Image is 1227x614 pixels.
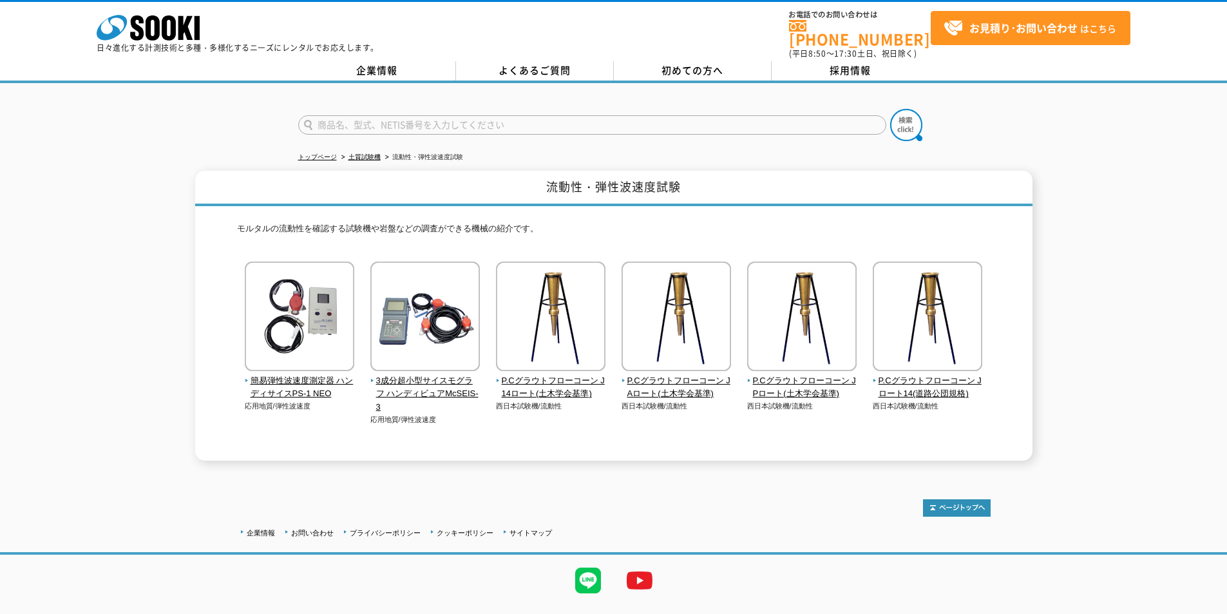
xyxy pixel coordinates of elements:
[747,262,857,374] img: P.Cグラウトフローコーン JPロート(土木学会基準)
[661,63,723,77] span: 初めての方へ
[834,48,857,59] span: 17:30
[291,529,334,537] a: お問い合わせ
[97,44,379,52] p: 日々進化する計測技術と多種・多様化するニーズにレンタルでお応えします。
[348,153,381,160] a: 土質試験機
[496,401,606,412] p: 西日本試験機/流動性
[873,262,982,374] img: P.Cグラウトフローコーン Jロート14(道路公団規格)
[245,374,355,401] span: 簡易弾性波速度測定器 ハンディサイスPS-1 NEO
[496,262,605,374] img: P.Cグラウトフローコーン J14ロート(土木学会基準)
[245,262,354,374] img: 簡易弾性波速度測定器 ハンディサイスPS-1 NEO
[622,401,732,412] p: 西日本試験機/流動性
[245,362,355,401] a: 簡易弾性波速度測定器 ハンディサイスPS-1 NEO
[873,362,983,401] a: P.Cグラウトフローコーン Jロート14(道路公団規格)
[789,20,931,46] a: [PHONE_NUMBER]
[614,61,772,81] a: 初めての方へ
[298,61,456,81] a: 企業情報
[923,499,991,517] img: トップページへ
[890,109,922,141] img: btn_search.png
[370,414,480,425] p: 応用地質/弾性波速度
[562,555,614,606] img: LINE
[614,555,665,606] img: YouTube
[789,11,931,19] span: お電話でのお問い合わせは
[298,115,886,135] input: 商品名、型式、NETIS番号を入力してください
[772,61,929,81] a: 採用情報
[944,19,1116,38] span: はこちら
[622,262,731,374] img: P.Cグラウトフローコーン JAロート(土木学会基準)
[747,362,857,401] a: P.Cグラウトフローコーン JPロート(土木学会基準)
[456,61,614,81] a: よくあるご質問
[247,529,275,537] a: 企業情報
[383,151,463,164] li: 流動性・弾性波速度試験
[237,222,991,242] p: モルタルの流動性を確認する試験機や岩盤などの調査ができる機械の紹介です。
[622,374,732,401] span: P.Cグラウトフローコーン JAロート(土木学会基準)
[747,374,857,401] span: P.Cグラウトフローコーン JPロート(土木学会基準)
[969,20,1078,35] strong: お見積り･お問い合わせ
[622,362,732,401] a: P.Cグラウトフローコーン JAロート(土木学会基準)
[370,262,480,374] img: 3成分超小型サイスモグラフ ハンディビュアMcSEIS-3
[245,401,355,412] p: 応用地質/弾性波速度
[789,48,917,59] span: (平日 ～ 土日、祝日除く)
[350,529,421,537] a: プライバシーポリシー
[509,529,552,537] a: サイトマップ
[496,374,606,401] span: P.Cグラウトフローコーン J14ロート(土木学会基準)
[370,362,480,414] a: 3成分超小型サイスモグラフ ハンディビュアMcSEIS-3
[370,374,480,414] span: 3成分超小型サイスモグラフ ハンディビュアMcSEIS-3
[437,529,493,537] a: クッキーポリシー
[931,11,1130,45] a: お見積り･お問い合わせはこちら
[808,48,826,59] span: 8:50
[747,401,857,412] p: 西日本試験機/流動性
[298,153,337,160] a: トップページ
[873,401,983,412] p: 西日本試験機/流動性
[873,374,983,401] span: P.Cグラウトフローコーン Jロート14(道路公団規格)
[496,362,606,401] a: P.Cグラウトフローコーン J14ロート(土木学会基準)
[195,171,1032,206] h1: 流動性・弾性波速度試験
